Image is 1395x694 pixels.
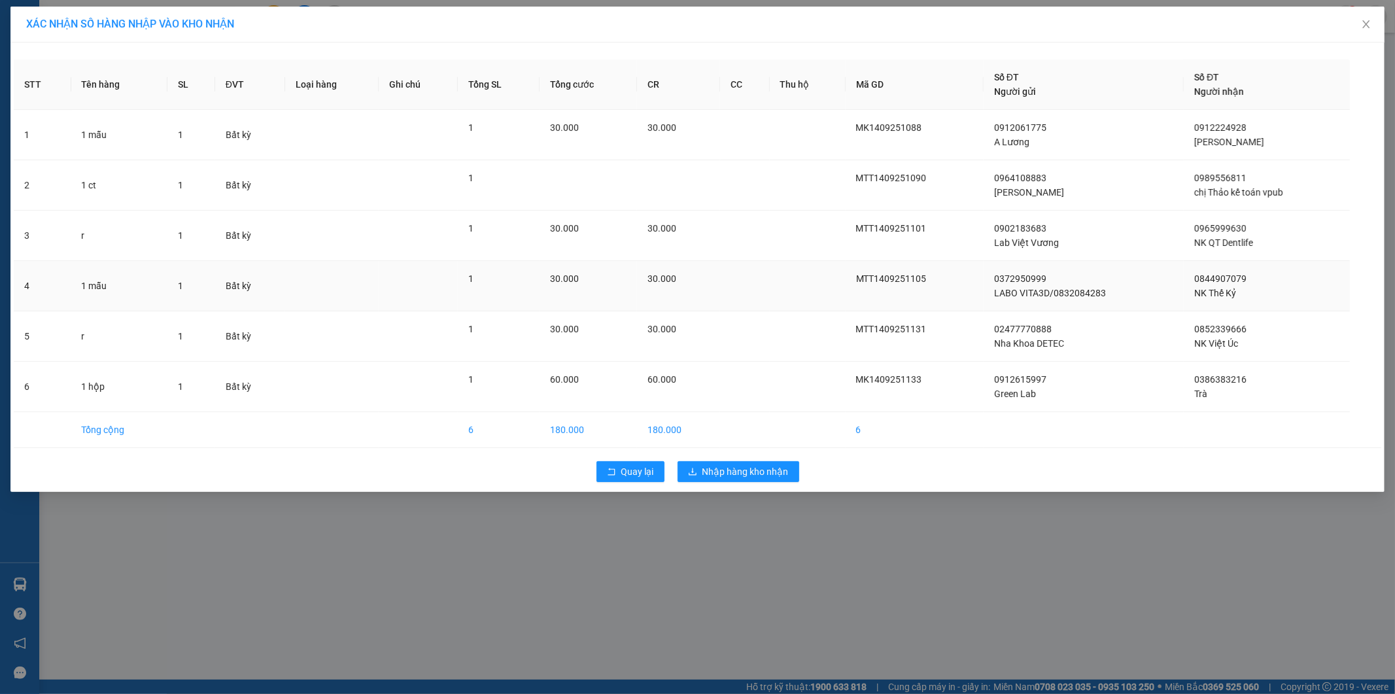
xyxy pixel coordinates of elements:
[856,223,927,234] span: MTT1409251101
[688,467,697,477] span: download
[178,281,183,291] span: 1
[26,18,234,30] span: XÁC NHẬN SỐ HÀNG NHẬP VÀO KHO NHẬN
[647,223,676,234] span: 30.000
[1194,338,1238,349] span: NK Việt Úc
[468,173,474,183] span: 1
[71,362,168,412] td: 1 hộp
[215,60,285,110] th: ĐVT
[607,467,616,477] span: rollback
[994,223,1046,234] span: 0902183683
[540,412,637,448] td: 180.000
[550,122,579,133] span: 30.000
[178,130,183,140] span: 1
[14,160,71,211] td: 2
[596,461,664,482] button: rollbackQuay lại
[637,412,720,448] td: 180.000
[71,311,168,362] td: r
[1194,173,1247,183] span: 0989556811
[678,461,799,482] button: downloadNhập hàng kho nhận
[846,412,984,448] td: 6
[1194,389,1207,399] span: Trà
[994,273,1046,284] span: 0372950999
[1194,223,1247,234] span: 0965999630
[215,160,285,211] td: Bất kỳ
[647,273,676,284] span: 30.000
[71,110,168,160] td: 1 mẫu
[1348,7,1385,43] button: Close
[1194,72,1219,82] span: Số ĐT
[994,173,1046,183] span: 0964108883
[178,230,183,241] span: 1
[215,261,285,311] td: Bất kỳ
[1194,324,1247,334] span: 0852339666
[468,374,474,385] span: 1
[621,464,654,479] span: Quay lại
[1194,137,1264,147] span: [PERSON_NAME]
[1194,86,1244,97] span: Người nhận
[178,180,183,190] span: 1
[14,261,71,311] td: 4
[468,324,474,334] span: 1
[14,311,71,362] td: 5
[856,122,922,133] span: MK1409251088
[856,374,922,385] span: MK1409251133
[71,261,168,311] td: 1 mẫu
[994,338,1064,349] span: Nha Khoa DETEC
[14,362,71,412] td: 6
[215,211,285,261] td: Bất kỳ
[720,60,769,110] th: CC
[856,173,927,183] span: MTT1409251090
[770,60,846,110] th: Thu hộ
[637,60,720,110] th: CR
[14,60,71,110] th: STT
[550,223,579,234] span: 30.000
[994,86,1036,97] span: Người gửi
[178,331,183,341] span: 1
[994,324,1052,334] span: 02477770888
[468,223,474,234] span: 1
[14,211,71,261] td: 3
[702,464,789,479] span: Nhập hàng kho nhận
[71,160,168,211] td: 1 ct
[1361,19,1371,29] span: close
[994,374,1046,385] span: 0912615997
[1194,374,1247,385] span: 0386383216
[458,60,540,110] th: Tổng SL
[856,324,927,334] span: MTT1409251131
[994,122,1046,133] span: 0912061775
[215,311,285,362] td: Bất kỳ
[647,374,676,385] span: 60.000
[379,60,458,110] th: Ghi chú
[215,110,285,160] td: Bất kỳ
[994,137,1029,147] span: A Lương
[285,60,379,110] th: Loại hàng
[215,362,285,412] td: Bất kỳ
[71,211,168,261] td: r
[856,273,927,284] span: MTT1409251105
[647,324,676,334] span: 30.000
[994,389,1036,399] span: Green Lab
[647,122,676,133] span: 30.000
[994,72,1019,82] span: Số ĐT
[550,374,579,385] span: 60.000
[14,110,71,160] td: 1
[71,60,168,110] th: Tên hàng
[1194,273,1247,284] span: 0844907079
[846,60,984,110] th: Mã GD
[550,324,579,334] span: 30.000
[167,60,215,110] th: SL
[550,273,579,284] span: 30.000
[468,273,474,284] span: 1
[540,60,637,110] th: Tổng cước
[1194,122,1247,133] span: 0912224928
[178,381,183,392] span: 1
[1194,187,1283,198] span: chị Thảo kế toán vpub
[1194,237,1253,248] span: NK QT Dentlife
[994,288,1106,298] span: LABO VITA3D/0832084283
[468,122,474,133] span: 1
[994,237,1059,248] span: Lab Việt Vương
[994,187,1064,198] span: [PERSON_NAME]
[1194,288,1236,298] span: NK Thế Kỷ
[458,412,540,448] td: 6
[71,412,168,448] td: Tổng cộng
